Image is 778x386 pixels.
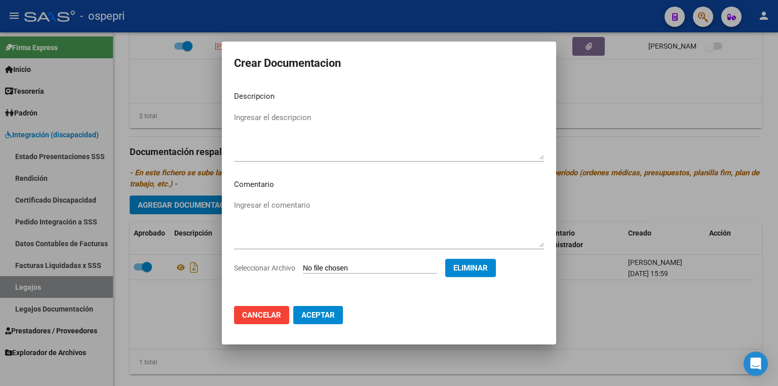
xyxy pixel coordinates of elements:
[234,306,289,324] button: Cancelar
[445,259,496,277] button: Eliminar
[301,311,335,320] span: Aceptar
[234,264,295,272] span: Seleccionar Archivo
[293,306,343,324] button: Aceptar
[242,311,281,320] span: Cancelar
[234,91,544,102] p: Descripcion
[453,263,488,273] span: Eliminar
[234,54,544,73] h2: Crear Documentacion
[744,352,768,376] div: Open Intercom Messenger
[234,179,544,190] p: Comentario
